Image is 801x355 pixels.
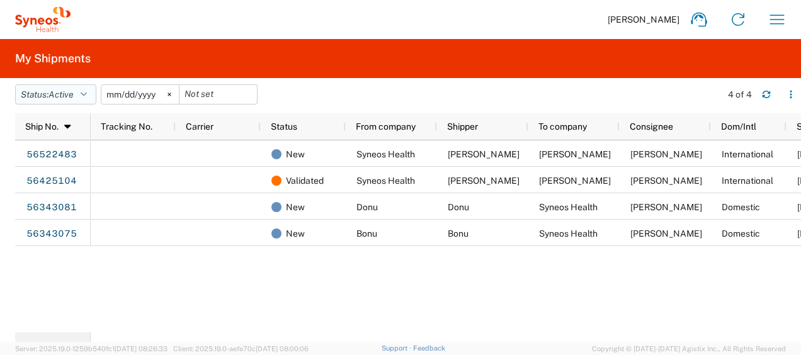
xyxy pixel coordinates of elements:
[608,14,679,25] span: [PERSON_NAME]
[630,149,702,159] span: Erika Scheidl
[26,171,77,191] a: 56425104
[448,228,469,239] span: Bonu
[286,220,305,247] span: New
[722,202,760,212] span: Domestic
[25,121,59,132] span: Ship No.
[447,121,478,132] span: Shipper
[115,345,168,352] span: [DATE] 08:26:33
[539,202,598,212] span: Syneos Health
[101,85,179,104] input: Not set
[356,121,416,132] span: From company
[26,224,77,244] a: 56343075
[538,121,587,132] span: To company
[101,121,152,132] span: Tracking No.
[539,228,598,239] span: Syneos Health
[15,345,168,352] span: Server: 2025.19.0-1259b540fc1
[448,202,469,212] span: Donu
[356,228,377,239] span: Bonu
[630,121,673,132] span: Consignee
[382,344,413,352] a: Support
[539,176,611,186] span: Eszter Pollermann
[271,121,297,132] span: Status
[413,344,445,352] a: Feedback
[186,121,213,132] span: Carrier
[286,141,305,167] span: New
[26,198,77,218] a: 56343081
[286,194,305,220] span: New
[26,145,77,165] a: 56522483
[728,89,752,100] div: 4 of 4
[539,149,611,159] span: Erika Scheidl
[448,176,520,186] span: Antoine Kouwonou
[256,345,309,352] span: [DATE] 08:00:06
[286,167,324,194] span: Validated
[722,176,773,186] span: International
[179,85,257,104] input: Not set
[630,202,702,212] span: Antoine Kouwonou
[721,121,756,132] span: Dom/Intl
[592,343,786,354] span: Copyright © [DATE]-[DATE] Agistix Inc., All Rights Reserved
[356,149,415,159] span: Syneos Health
[722,228,760,239] span: Domestic
[722,149,773,159] span: International
[356,202,378,212] span: Donu
[15,51,91,66] h2: My Shipments
[630,176,702,186] span: Eszter Pollermann
[356,176,415,186] span: Syneos Health
[173,345,309,352] span: Client: 2025.19.0-aefe70c
[630,228,702,239] span: Antoine Kouwonou
[15,84,96,104] button: Status:Active
[448,149,520,159] span: Antoine Kouwonou
[48,89,74,99] span: Active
